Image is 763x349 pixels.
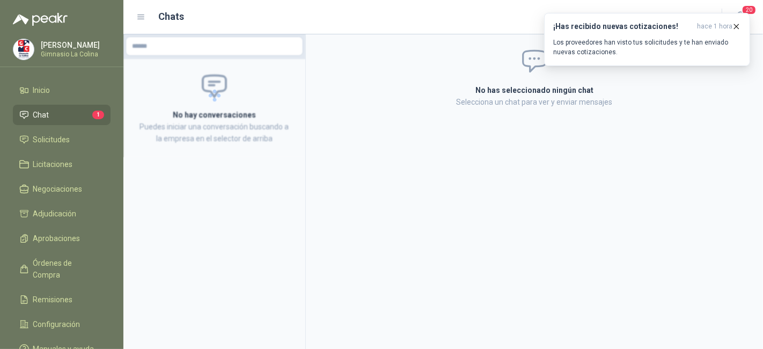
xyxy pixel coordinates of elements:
[13,203,111,224] a: Adjudicación
[33,257,100,281] span: Órdenes de Compra
[33,158,73,170] span: Licitaciones
[13,154,111,174] a: Licitaciones
[13,13,68,26] img: Logo peakr
[553,38,741,57] p: Los proveedores han visto tus solicitudes y te han enviado nuevas cotizaciones.
[544,13,750,66] button: ¡Has recibido nuevas cotizaciones!hace 1 hora Los proveedores han visto tus solicitudes y te han ...
[41,51,108,57] p: Gimnasio La Colina
[13,228,111,249] a: Aprobaciones
[33,208,77,220] span: Adjudicación
[731,8,750,27] button: 20
[347,96,722,108] p: Selecciona un chat para ver y enviar mensajes
[33,84,50,96] span: Inicio
[33,183,83,195] span: Negociaciones
[13,253,111,285] a: Órdenes de Compra
[13,105,111,125] a: Chat1
[33,109,49,121] span: Chat
[13,179,111,199] a: Negociaciones
[347,84,722,96] h2: No has seleccionado ningún chat
[13,289,111,310] a: Remisiones
[41,41,108,49] p: [PERSON_NAME]
[13,39,34,60] img: Company Logo
[33,294,73,306] span: Remisiones
[159,9,185,24] h1: Chats
[33,318,80,330] span: Configuración
[553,22,693,31] h3: ¡Has recibido nuevas cotizaciones!
[742,5,757,15] span: 20
[697,22,732,31] span: hace 1 hora
[33,232,80,244] span: Aprobaciones
[33,134,70,146] span: Solicitudes
[13,129,111,150] a: Solicitudes
[13,314,111,335] a: Configuración
[13,80,111,100] a: Inicio
[92,111,104,119] span: 1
